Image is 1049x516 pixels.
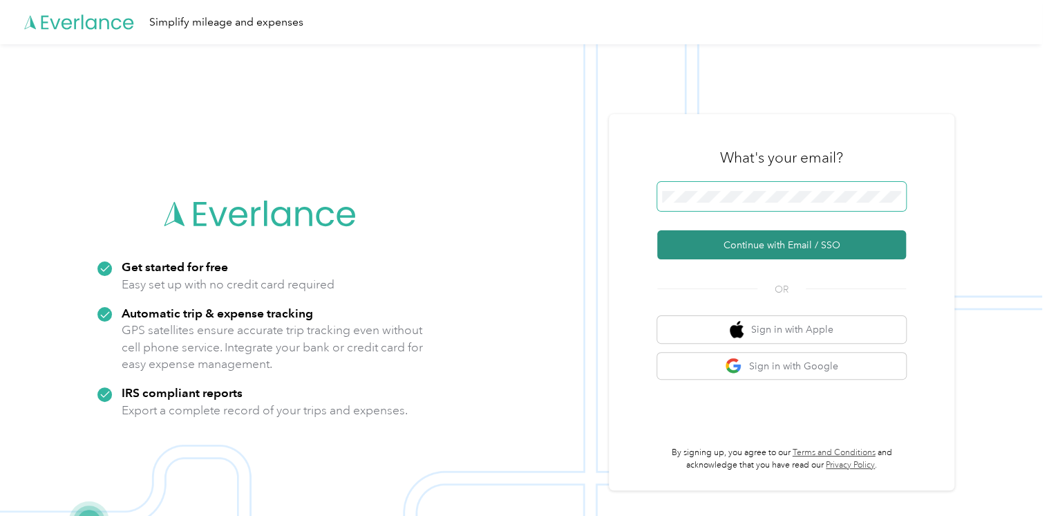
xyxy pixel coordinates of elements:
span: OR [757,282,806,297]
img: google logo [725,358,742,375]
p: Easy set up with no credit card required [122,276,334,293]
button: google logoSign in with Google [657,353,906,380]
div: Simplify mileage and expenses [149,14,303,31]
img: apple logo [730,321,744,338]
strong: IRS compliant reports [122,385,243,400]
button: Continue with Email / SSO [657,230,906,259]
strong: Get started for free [122,259,228,274]
a: Privacy Policy [826,460,875,470]
p: By signing up, you agree to our and acknowledge that you have read our . [657,447,906,471]
h3: What's your email? [720,148,843,167]
p: GPS satellites ensure accurate trip tracking even without cell phone service. Integrate your bank... [122,322,424,373]
a: Terms and Conditions [793,448,876,458]
button: apple logoSign in with Apple [657,316,906,343]
strong: Automatic trip & expense tracking [122,306,313,320]
p: Export a complete record of your trips and expenses. [122,402,408,419]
